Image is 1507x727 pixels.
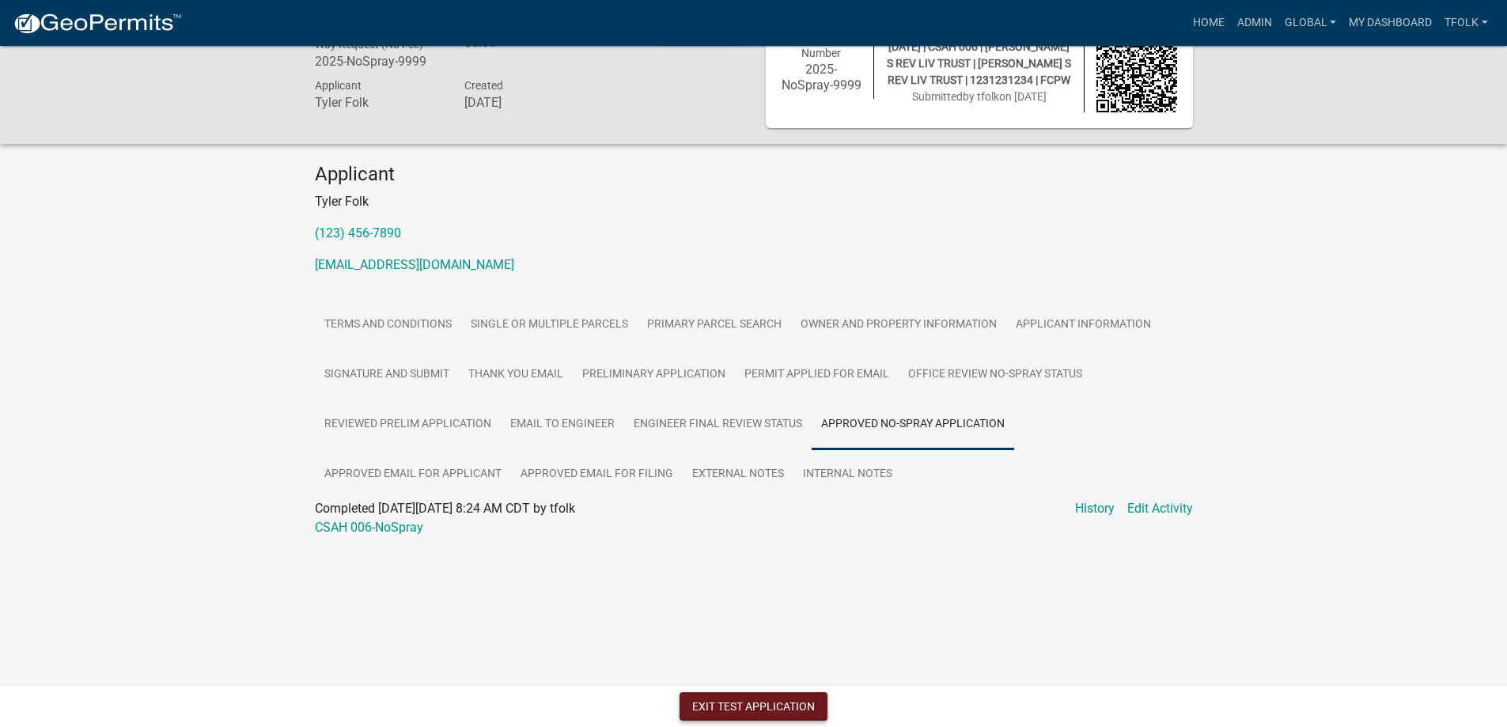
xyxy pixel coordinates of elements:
span: Number [801,47,841,59]
a: External Notes [683,449,793,500]
a: Signature and Submit [315,350,459,400]
span: Applicant [315,79,362,92]
h6: 2025-NoSpray-9999 [315,54,441,69]
a: Terms and Conditions [315,300,461,350]
a: Global [1278,8,1343,38]
a: CSAH 006-NoSpray [315,520,423,535]
a: Preliminary Application [573,350,735,400]
span: by tfolk [963,90,999,103]
a: Home [1187,8,1231,38]
h6: 2025-NoSpray-9999 [782,62,862,92]
a: Internal Notes [793,449,902,500]
p: Tyler Folk [315,192,1193,211]
span: Created [464,79,503,92]
a: Applicant Information [1006,300,1161,350]
a: Approved Email for Applicant [315,449,511,500]
a: Thank You Email [459,350,573,400]
a: Permit Applied for Email [735,350,899,400]
h4: Applicant [315,163,1193,186]
a: Approved Email for Filing [511,449,683,500]
a: Engineer Final Review Status [624,399,812,450]
a: Admin [1231,8,1278,38]
a: Owner and Property Information [791,300,1006,350]
span: Submitted on [DATE] [912,90,1047,103]
button: Exit Test Application [680,692,827,721]
a: Office Review No-Spray Status [899,350,1092,400]
a: Primary Parcel search [638,300,791,350]
a: tfolk [1438,8,1494,38]
span: Completed [DATE][DATE] 8:24 AM CDT by tfolk [315,501,575,516]
a: My Dashboard [1342,8,1438,38]
a: Approved No-Spray Application [812,399,1014,450]
a: Reviewed Prelim Application [315,399,501,450]
a: (123) 456-7890 [315,225,401,240]
img: QR code [1096,32,1177,112]
h6: Tyler Folk [315,95,441,110]
a: Email to Engineer [501,399,624,450]
a: History [1075,499,1115,518]
a: Single or Multiple Parcels [461,300,638,350]
span: [DATE] | CSAH 006 | [PERSON_NAME] S REV LIV TRUST | [PERSON_NAME] S REV LIV TRUST | 1231231234 | ... [887,40,1071,86]
h6: [DATE] [464,95,591,110]
a: Edit Activity [1127,499,1193,518]
a: [EMAIL_ADDRESS][DOMAIN_NAME] [315,257,514,272]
